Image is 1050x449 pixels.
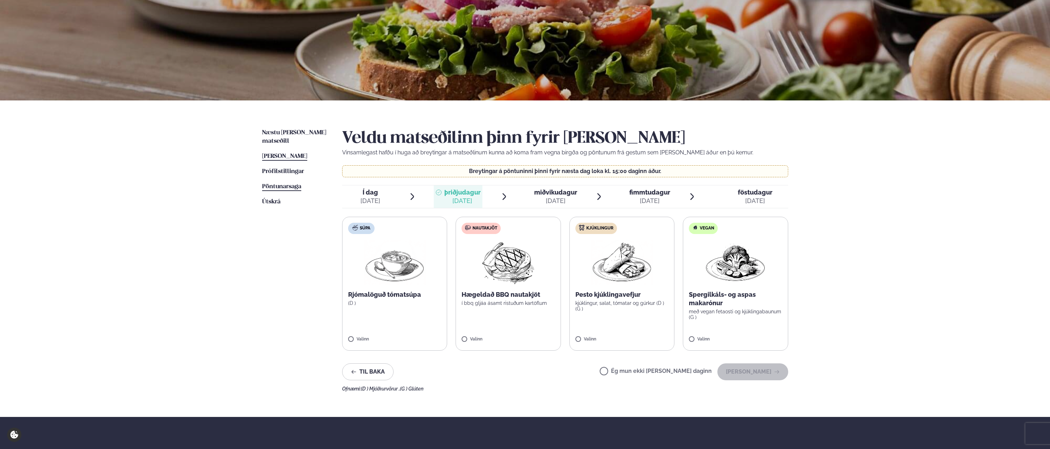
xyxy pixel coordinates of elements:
[586,226,613,231] span: Kjúklingur
[704,240,766,285] img: Vegan.png
[477,240,539,285] img: Beef-Meat.png
[462,290,555,299] p: Hægeldað BBQ nautakjöt
[700,226,714,231] span: Vegan
[472,226,497,231] span: Nautakjöt
[360,197,380,205] div: [DATE]
[262,198,280,206] a: Útskrá
[534,189,577,196] span: miðvikudagur
[738,197,772,205] div: [DATE]
[629,197,670,205] div: [DATE]
[262,152,307,161] a: [PERSON_NAME]
[692,225,698,230] img: Vegan.svg
[444,189,481,196] span: þriðjudagur
[717,363,788,380] button: [PERSON_NAME]
[262,168,304,174] span: Prófílstillingar
[465,225,471,230] img: beef.svg
[262,184,301,190] span: Pöntunarsaga
[262,167,304,176] a: Prófílstillingar
[360,188,380,197] span: Í dag
[262,183,301,191] a: Pöntunarsaga
[364,240,426,285] img: Soup.png
[348,290,441,299] p: Rjómalöguð tómatsúpa
[349,168,781,174] p: Breytingar á pöntuninni þinni fyrir næsta dag loka kl. 15:00 daginn áður.
[342,129,788,148] h2: Veldu matseðilinn þinn fyrir [PERSON_NAME]
[534,197,577,205] div: [DATE]
[689,309,782,320] p: með vegan fetaosti og kjúklingabaunum (G )
[7,428,21,442] a: Cookie settings
[579,225,585,230] img: chicken.svg
[575,300,669,312] p: kjúklingur, salat, tómatar og gúrkur (D ) (G )
[342,148,788,157] p: Vinsamlegast hafðu í huga að breytingar á matseðlinum kunna að koma fram vegna birgða og pöntunum...
[575,290,669,299] p: Pesto kjúklingavefjur
[352,225,358,230] img: soup.svg
[689,290,782,307] p: Spergilkáls- og aspas makarónur
[342,363,394,380] button: Til baka
[262,129,328,146] a: Næstu [PERSON_NAME] matseðill
[348,300,441,306] p: (D )
[629,189,670,196] span: fimmtudagur
[361,386,400,392] span: (D ) Mjólkurvörur ,
[591,240,653,285] img: Wraps.png
[342,386,788,392] div: Ofnæmi:
[400,386,424,392] span: (G ) Glúten
[462,300,555,306] p: í bbq gljáa ásamt ristuðum kartöflum
[360,226,370,231] span: Súpa
[262,199,280,205] span: Útskrá
[444,197,481,205] div: [DATE]
[262,153,307,159] span: [PERSON_NAME]
[738,189,772,196] span: föstudagur
[262,130,326,144] span: Næstu [PERSON_NAME] matseðill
